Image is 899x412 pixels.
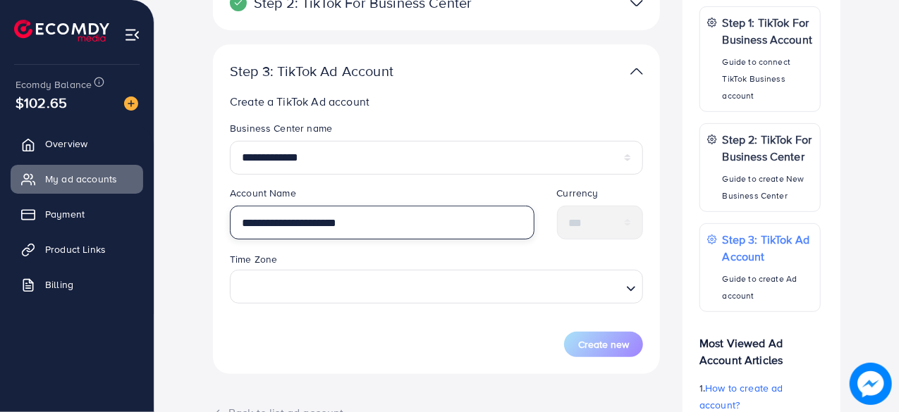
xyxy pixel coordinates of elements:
a: Payment [11,200,143,228]
label: Time Zone [230,252,277,266]
input: Search for option [236,273,620,299]
span: How to create ad account? [699,381,783,412]
p: Step 2: TikTok For Business Center [723,131,813,165]
div: Search for option [230,270,643,304]
img: image [850,363,892,405]
p: Guide to create Ad account [723,270,813,304]
a: Product Links [11,235,143,263]
img: image [124,96,138,111]
span: Overview [45,137,87,151]
p: Step 3: TikTok Ad Account [230,63,498,80]
span: My ad accounts [45,172,117,186]
img: TikTok partner [630,61,643,82]
span: Payment [45,207,85,221]
a: Overview [11,130,143,158]
img: menu [124,27,140,43]
p: Create a TikTok Ad account [230,93,643,110]
a: Billing [11,270,143,299]
span: Ecomdy Balance [16,77,92,92]
button: Create new [564,332,643,357]
span: Create new [578,337,629,351]
span: Product Links [45,242,106,256]
legend: Business Center name [230,121,643,141]
p: Most Viewed Ad Account Articles [699,323,821,368]
span: Billing [45,277,73,292]
a: My ad accounts [11,165,143,193]
span: $102.65 [16,92,67,113]
p: Guide to connect TikTok Business account [723,54,813,104]
p: Guide to create New Business Center [723,170,813,204]
legend: Account Name [230,186,534,206]
p: Step 3: TikTok Ad Account [723,231,813,265]
p: Step 1: TikTok For Business Account [723,14,813,48]
legend: Currency [557,186,644,206]
img: logo [14,20,109,42]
